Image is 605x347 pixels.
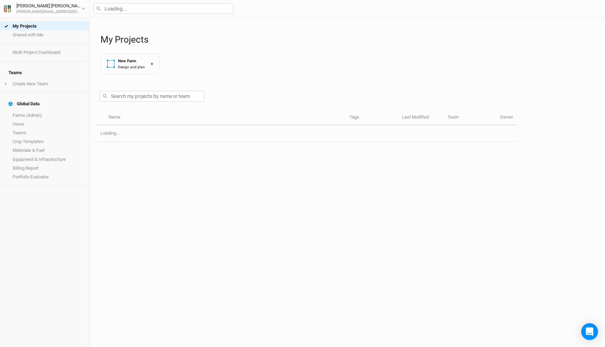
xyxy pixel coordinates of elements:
button: [PERSON_NAME] [PERSON_NAME][PERSON_NAME][EMAIL_ADDRESS][DOMAIN_NAME] [4,2,86,15]
div: New Farm [118,58,145,64]
td: Loading... [97,125,517,142]
h4: Teams [4,66,85,80]
input: Loading... [93,3,233,14]
th: Tags [346,110,398,125]
div: Open Intercom Messenger [581,323,598,340]
button: New FarmDesign and plan+ [100,54,159,74]
th: Name [104,110,345,125]
input: Search my projects by name or team [99,91,204,102]
div: + [151,60,153,68]
div: [PERSON_NAME][EMAIL_ADDRESS][DOMAIN_NAME] [16,9,82,15]
span: + [4,81,7,87]
div: [PERSON_NAME] [PERSON_NAME] [16,2,82,9]
h1: My Projects [100,34,598,45]
div: Global Data [8,101,40,107]
div: Design and plan [118,64,145,70]
th: Team [444,110,496,125]
th: Owner [496,110,517,125]
th: Last Modified [398,110,444,125]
